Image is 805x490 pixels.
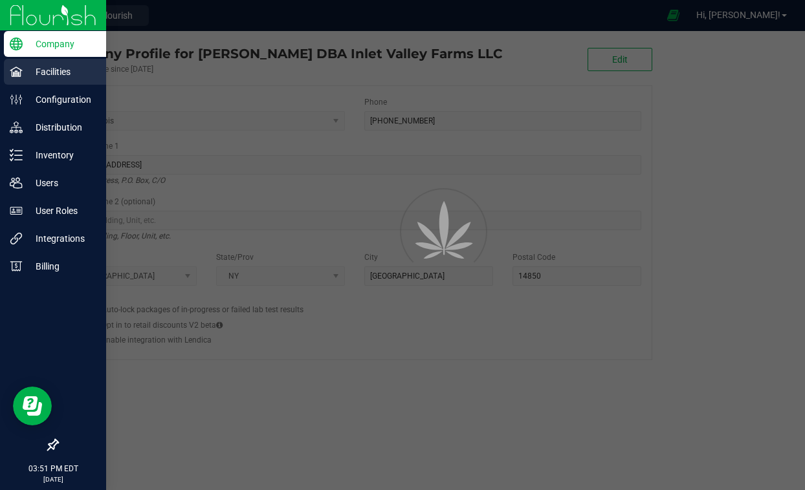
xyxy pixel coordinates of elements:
p: Integrations [23,231,100,246]
inline-svg: Users [10,176,23,189]
inline-svg: Inventory [10,149,23,162]
inline-svg: User Roles [10,204,23,217]
p: Inventory [23,147,100,163]
p: 03:51 PM EDT [6,463,100,474]
inline-svg: Company [10,37,23,50]
inline-svg: Distribution [10,121,23,134]
iframe: Resource center [13,387,52,425]
p: Distribution [23,120,100,135]
p: Facilities [23,64,100,80]
p: Users [23,175,100,191]
inline-svg: Configuration [10,93,23,106]
p: [DATE] [6,474,100,484]
inline-svg: Facilities [10,65,23,78]
inline-svg: Billing [10,260,23,273]
p: Billing [23,259,100,274]
p: User Roles [23,203,100,218]
p: Company [23,36,100,52]
p: Configuration [23,92,100,107]
inline-svg: Integrations [10,232,23,245]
